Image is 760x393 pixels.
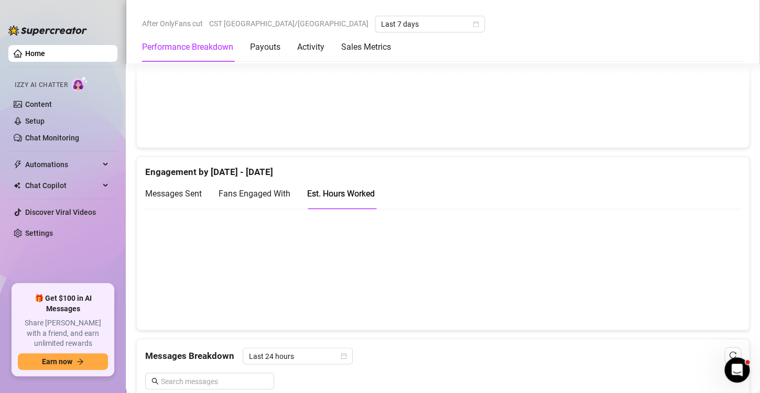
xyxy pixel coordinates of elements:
[8,25,87,36] img: logo-BBDzfeDw.svg
[14,182,20,189] img: Chat Copilot
[77,358,84,365] span: arrow-right
[25,177,100,194] span: Chat Copilot
[341,41,391,53] div: Sales Metrics
[14,160,22,169] span: thunderbolt
[307,187,375,200] div: Est. Hours Worked
[145,347,741,364] div: Messages Breakdown
[25,208,96,216] a: Discover Viral Videos
[381,16,479,32] span: Last 7 days
[25,134,79,142] a: Chat Monitoring
[729,351,736,358] span: reload
[724,357,750,383] iframe: Intercom live chat
[209,16,368,31] span: CST [GEOGRAPHIC_DATA]/[GEOGRAPHIC_DATA]
[25,229,53,237] a: Settings
[249,348,346,364] span: Last 24 hours
[18,293,108,314] span: 🎁 Get $100 in AI Messages
[250,41,280,53] div: Payouts
[341,353,347,359] span: calendar
[151,377,159,385] span: search
[25,156,100,173] span: Automations
[161,375,268,387] input: Search messages
[219,189,290,199] span: Fans Engaged With
[473,21,479,27] span: calendar
[142,16,203,31] span: After OnlyFans cut
[18,318,108,349] span: Share [PERSON_NAME] with a friend, and earn unlimited rewards
[25,49,45,58] a: Home
[297,41,324,53] div: Activity
[25,117,45,125] a: Setup
[42,357,72,366] span: Earn now
[145,189,202,199] span: Messages Sent
[18,353,108,370] button: Earn nowarrow-right
[15,80,68,90] span: Izzy AI Chatter
[145,157,741,179] div: Engagement by [DATE] - [DATE]
[142,41,233,53] div: Performance Breakdown
[72,76,88,91] img: AI Chatter
[25,100,52,108] a: Content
